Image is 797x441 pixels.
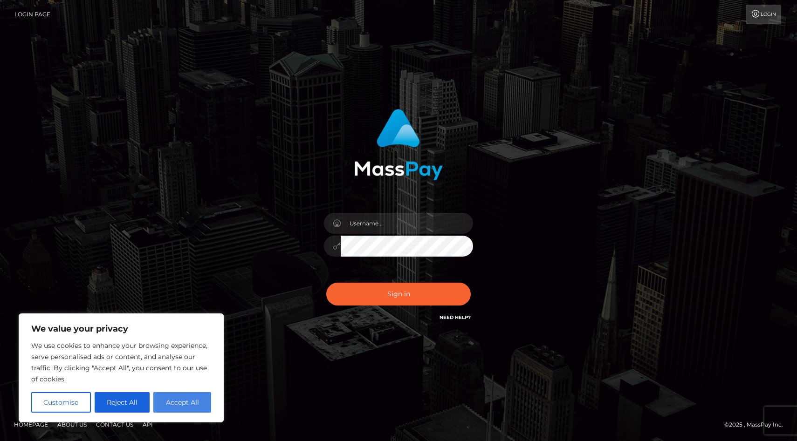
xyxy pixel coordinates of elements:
[724,420,790,430] div: © 2025 , MassPay Inc.
[153,392,211,413] button: Accept All
[326,283,471,305] button: Sign in
[31,392,91,413] button: Customise
[19,313,224,422] div: We value your privacy
[10,417,52,432] a: Homepage
[14,5,50,24] a: Login Page
[54,417,90,432] a: About Us
[92,417,137,432] a: Contact Us
[341,213,473,234] input: Username...
[95,392,150,413] button: Reject All
[440,314,471,320] a: Need Help?
[139,417,157,432] a: API
[354,109,443,180] img: MassPay Login
[746,5,781,24] a: Login
[31,340,211,385] p: We use cookies to enhance your browsing experience, serve personalised ads or content, and analys...
[31,323,211,334] p: We value your privacy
